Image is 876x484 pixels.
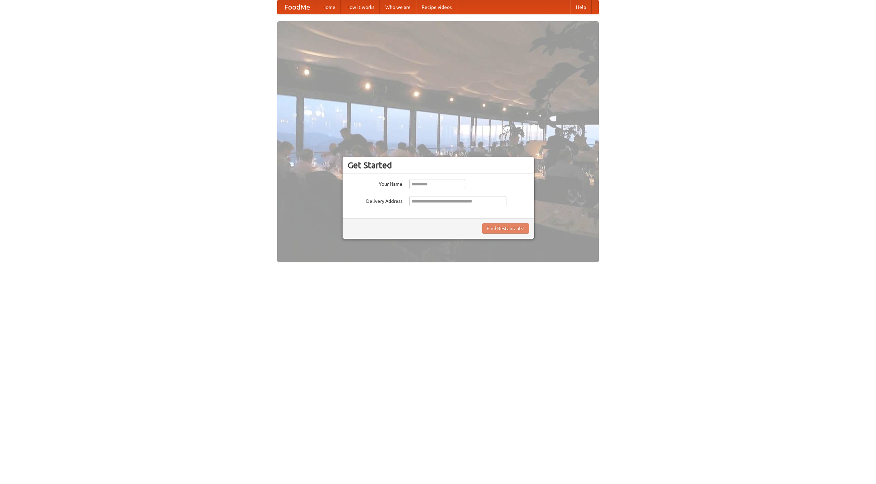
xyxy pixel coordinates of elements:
a: Recipe videos [416,0,457,14]
a: How it works [341,0,380,14]
a: FoodMe [278,0,317,14]
button: Find Restaurants! [482,223,529,234]
a: Home [317,0,341,14]
h3: Get Started [348,160,529,170]
a: Help [570,0,592,14]
a: Who we are [380,0,416,14]
label: Your Name [348,179,402,187]
label: Delivery Address [348,196,402,205]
